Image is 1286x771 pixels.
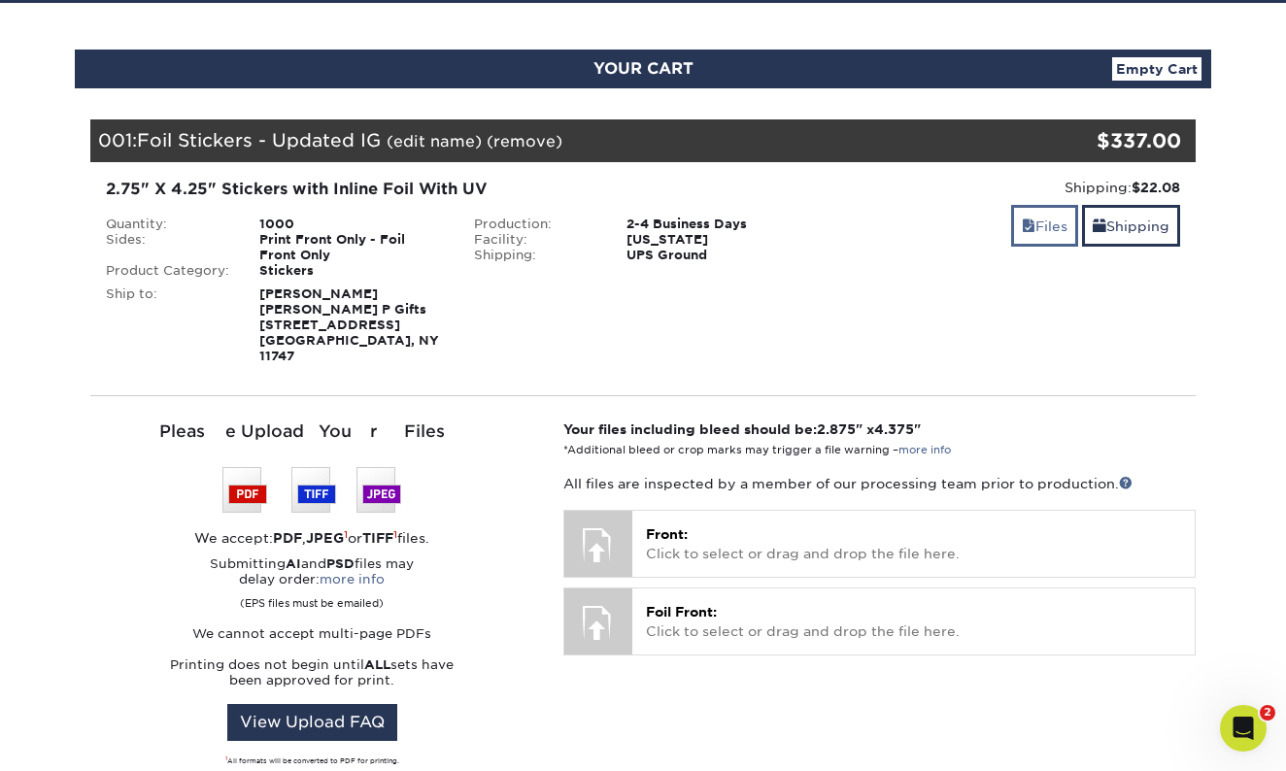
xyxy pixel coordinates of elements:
div: 1000 [245,217,459,232]
small: (EPS files must be emailed) [240,587,384,611]
div: We accept: , or files. [90,528,534,548]
strong: TIFF [362,530,393,546]
sup: 1 [344,528,348,540]
a: more info [320,572,385,587]
div: UPS Ground [612,248,827,263]
p: All files are inspected by a member of our processing team prior to production. [563,474,1196,493]
sup: 1 [225,755,227,761]
strong: [PERSON_NAME] [PERSON_NAME] P Gifts [STREET_ADDRESS] [GEOGRAPHIC_DATA], NY 11747 [259,286,439,363]
p: Click to select or drag and drop the file here. [646,602,1181,642]
iframe: Google Customer Reviews [5,712,165,764]
span: 2 [1260,705,1275,721]
div: Shipping: [459,248,613,263]
p: Submitting and files may delay order: [90,556,534,611]
strong: ALL [364,657,390,672]
div: Sides: [91,232,245,263]
p: Printing does not begin until sets have been approved for print. [90,657,534,688]
a: View Upload FAQ [227,704,397,741]
strong: JPEG [306,530,344,546]
small: *Additional bleed or crop marks may trigger a file warning – [563,444,951,456]
div: Print Front Only - Foil Front Only [245,232,459,263]
div: Please Upload Your Files [90,419,534,445]
p: Click to select or drag and drop the file here. [646,524,1181,564]
iframe: Intercom live chat [1220,705,1267,752]
div: 2-4 Business Days [612,217,827,232]
div: All formats will be converted to PDF for printing. [90,756,534,766]
a: more info [898,444,951,456]
span: Front: [646,526,688,542]
div: Stickers [245,263,459,279]
span: 4.375 [874,421,914,437]
a: Empty Cart [1112,57,1201,81]
span: Foil Stickers - Updated IG [137,129,381,151]
div: Production: [459,217,613,232]
div: Ship to: [91,286,245,364]
div: Quantity: [91,217,245,232]
div: Facility: [459,232,613,248]
div: Product Category: [91,263,245,279]
strong: $22.08 [1132,180,1180,195]
div: 2.75" X 4.25" Stickers with Inline Foil With UV [106,178,812,201]
div: Shipping: [841,178,1180,197]
strong: PDF [273,530,302,546]
p: We cannot accept multi-page PDFs [90,626,534,642]
a: Shipping [1082,205,1180,247]
a: (edit name) [387,132,482,151]
div: $337.00 [1011,126,1181,155]
strong: PSD [326,556,355,571]
div: 001: [90,119,1011,162]
span: 2.875 [817,421,856,437]
sup: 1 [393,528,397,540]
a: (remove) [487,132,562,151]
div: [US_STATE] [612,232,827,248]
span: Foil Front: [646,604,717,620]
span: YOUR CART [593,59,694,78]
img: We accept: PSD, TIFF, or JPEG (JPG) [222,467,401,513]
span: shipping [1093,218,1106,234]
a: Files [1011,205,1078,247]
strong: AI [286,556,301,571]
strong: Your files including bleed should be: " x " [563,421,921,437]
span: files [1022,218,1035,234]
